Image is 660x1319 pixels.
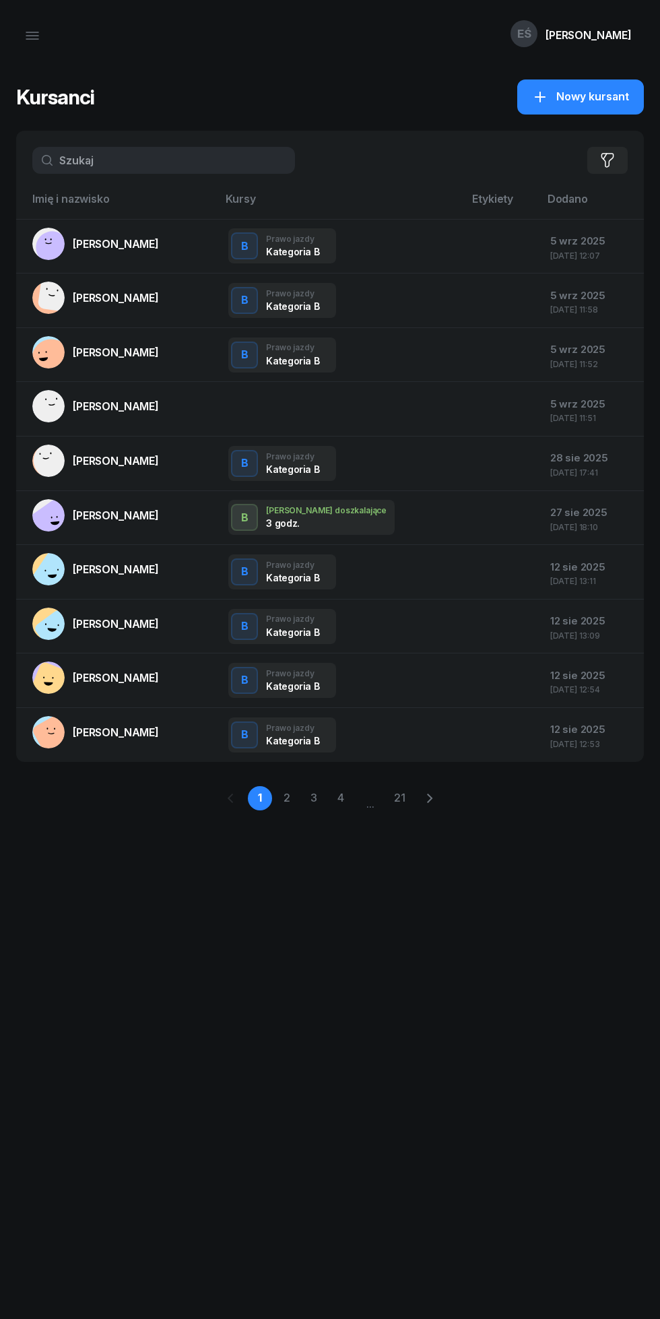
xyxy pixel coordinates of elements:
[236,289,254,312] div: B
[550,504,633,521] div: 27 sie 2025
[16,190,218,219] th: Imię i nazwisko
[73,726,159,739] span: [PERSON_NAME]
[32,147,295,174] input: Szukaj
[266,517,336,529] div: 3 godz.
[550,341,633,358] div: 5 wrz 2025
[73,562,159,576] span: [PERSON_NAME]
[266,343,319,352] div: Prawo jazdy
[236,507,254,529] div: B
[231,558,258,585] button: B
[517,28,531,40] span: EŚ
[266,289,319,298] div: Prawo jazdy
[266,680,319,692] div: Kategoria B
[266,626,319,638] div: Kategoria B
[32,716,159,748] a: [PERSON_NAME]
[236,669,254,692] div: B
[231,667,258,694] button: B
[556,88,629,106] span: Nowy kursant
[73,509,159,522] span: [PERSON_NAME]
[550,631,633,640] div: [DATE] 13:09
[32,553,159,585] a: [PERSON_NAME]
[266,300,319,312] div: Kategoria B
[231,450,258,477] button: B
[550,232,633,250] div: 5 wrz 2025
[236,723,254,746] div: B
[356,785,385,811] span: ...
[266,669,319,678] div: Prawo jazdy
[231,613,258,640] button: B
[550,305,633,314] div: [DATE] 11:58
[231,721,258,748] button: B
[266,463,319,475] div: Kategoria B
[236,615,254,638] div: B
[546,30,632,40] div: [PERSON_NAME]
[236,560,254,583] div: B
[550,612,633,630] div: 12 sie 2025
[236,235,254,258] div: B
[32,445,159,477] a: [PERSON_NAME]
[329,786,353,810] a: 4
[550,468,633,477] div: [DATE] 17:41
[236,344,254,366] div: B
[550,287,633,304] div: 5 wrz 2025
[32,499,159,532] a: [PERSON_NAME]
[266,614,319,623] div: Prawo jazdy
[32,228,159,260] a: [PERSON_NAME]
[231,232,258,259] button: B
[550,360,633,368] div: [DATE] 11:52
[550,523,633,532] div: [DATE] 18:10
[236,452,254,475] div: B
[73,617,159,631] span: [PERSON_NAME]
[73,454,159,468] span: [PERSON_NAME]
[32,282,159,314] a: [PERSON_NAME]
[266,246,319,257] div: Kategoria B
[266,723,319,732] div: Prawo jazdy
[231,504,258,531] button: B
[550,251,633,260] div: [DATE] 12:07
[248,786,272,810] a: 1
[539,190,644,219] th: Dodano
[32,608,159,640] a: [PERSON_NAME]
[266,355,319,366] div: Kategoria B
[266,572,319,583] div: Kategoria B
[266,506,387,515] div: [PERSON_NAME] doszkalające
[550,414,633,422] div: [DATE] 11:51
[550,577,633,585] div: [DATE] 13:11
[266,735,319,746] div: Kategoria B
[73,291,159,304] span: [PERSON_NAME]
[550,395,633,413] div: 5 wrz 2025
[73,346,159,359] span: [PERSON_NAME]
[550,740,633,748] div: [DATE] 12:53
[73,237,159,251] span: [PERSON_NAME]
[464,190,539,219] th: Etykiety
[302,786,326,810] a: 3
[550,685,633,694] div: [DATE] 12:54
[550,667,633,684] div: 12 sie 2025
[16,85,94,109] h1: Kursanci
[275,786,299,810] a: 2
[231,342,258,368] button: B
[73,671,159,684] span: [PERSON_NAME]
[218,190,464,219] th: Kursy
[266,234,319,243] div: Prawo jazdy
[231,287,258,314] button: B
[73,399,159,413] span: [PERSON_NAME]
[550,558,633,576] div: 12 sie 2025
[266,560,319,569] div: Prawo jazdy
[32,662,159,694] a: [PERSON_NAME]
[388,786,412,810] a: 21
[550,449,633,467] div: 28 sie 2025
[517,79,644,115] button: Nowy kursant
[32,390,159,422] a: [PERSON_NAME]
[266,452,319,461] div: Prawo jazdy
[550,721,633,738] div: 12 sie 2025
[32,336,159,368] a: [PERSON_NAME]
